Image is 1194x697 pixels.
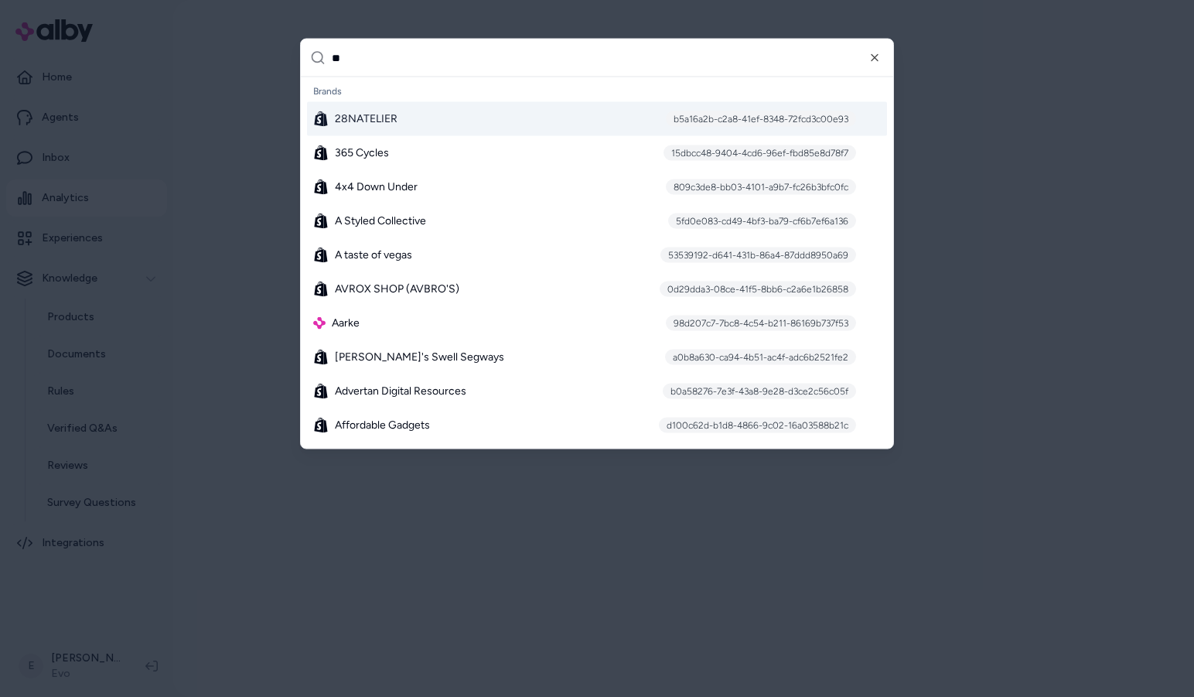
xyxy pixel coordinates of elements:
[660,248,856,263] div: 53539192-d641-431b-86a4-87ddd8950a69
[335,248,412,263] span: A taste of vegas
[666,111,856,127] div: b5a16a2b-c2a8-41ef-8348-72fcd3c00e93
[335,111,397,127] span: 28NATELIER
[332,316,360,331] span: Aarke
[335,145,389,161] span: 365 Cycles
[668,214,856,229] div: 5fd0e083-cd49-4bf3-ba79-cf6b7ef6a136
[666,179,856,195] div: 809c3de8-bb03-4101-a9b7-fc26b3bfc0fc
[313,317,326,330] img: alby Logo
[666,316,856,331] div: 98d207c7-7bc8-4c54-b211-86169b737f53
[335,214,426,229] span: A Styled Collective
[663,384,856,399] div: b0a58276-7e3f-43a8-9e28-d3ce2c56c05f
[659,418,856,433] div: d100c62d-b1d8-4866-9c02-16a03588b21c
[335,418,430,433] span: Affordable Gadgets
[335,350,504,365] span: [PERSON_NAME]'s Swell Segways
[660,282,856,297] div: 0d29dda3-08ce-41f5-8bb6-c2a6e1b26858
[335,179,418,195] span: 4x4 Down Under
[335,384,466,399] span: Advertan Digital Resources
[335,282,459,297] span: AVROX SHOP (AVBRO'S)
[665,350,856,365] div: a0b8a630-ca94-4b51-ac4f-adc6b2521fe2
[664,145,856,161] div: 15dbcc48-9404-4cd6-96ef-fbd85e8d78f7
[307,80,887,102] div: Brands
